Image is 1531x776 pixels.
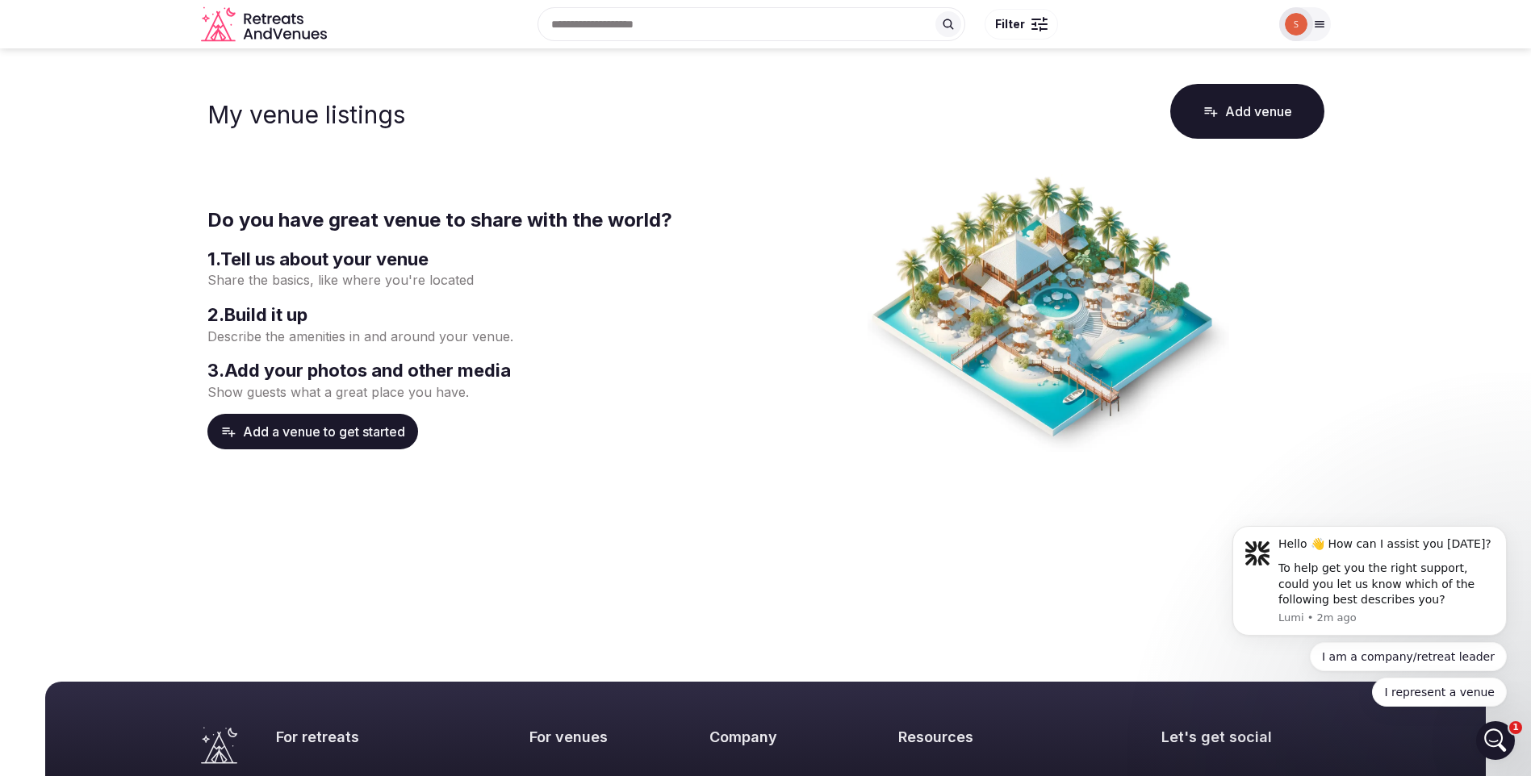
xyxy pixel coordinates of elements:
[1170,84,1324,139] button: Add venue
[1208,437,1531,732] iframe: Intercom notifications message
[1509,721,1522,734] span: 1
[995,16,1025,32] span: Filter
[985,9,1058,40] button: Filter
[868,174,1229,452] img: Create venue
[207,328,759,345] p: Describe the amenities in and around your venue.
[709,727,820,747] h2: Company
[207,358,759,383] h3: 3 . Add your photos and other media
[1161,727,1331,747] h2: Let's get social
[207,100,405,129] h1: My venue listings
[276,727,451,747] h2: For retreats
[207,383,759,401] p: Show guests what a great place you have.
[201,6,330,43] svg: Retreats and Venues company logo
[201,6,330,43] a: Visit the homepage
[207,302,759,328] h3: 2 . Build it up
[1285,13,1307,35] img: shanequa.owens
[201,727,237,764] a: Visit the homepage
[207,247,759,272] h3: 1 . Tell us about your venue
[207,271,759,289] p: Share the basics, like where you're located
[207,207,759,234] h2: Do you have great venue to share with the world?
[898,727,1082,747] h2: Resources
[1476,721,1515,760] iframe: Intercom live chat
[207,414,418,449] button: Add a venue to get started
[529,727,630,747] h2: For venues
